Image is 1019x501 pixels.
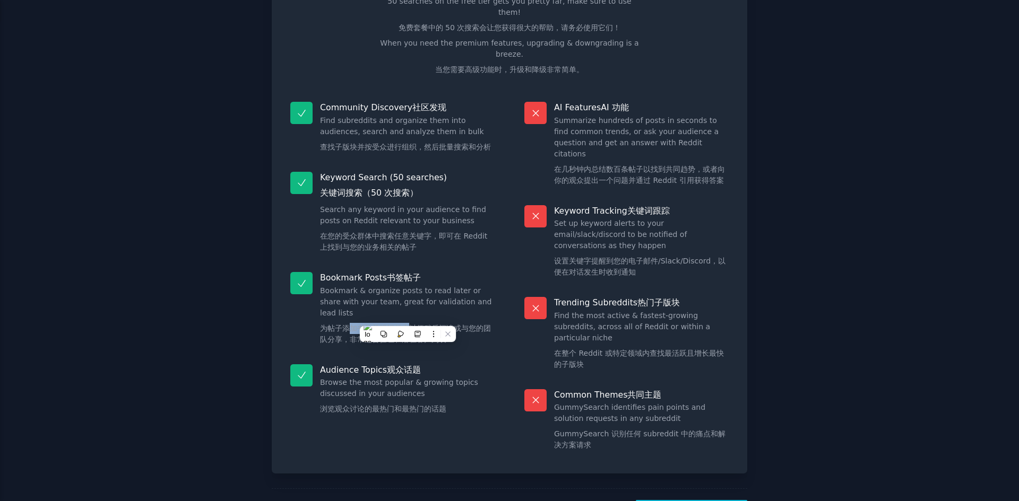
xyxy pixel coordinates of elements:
[554,257,726,276] font: 设置关键字提醒到您的电子邮件/Slack/Discord，以便在对话发生时收到通知
[554,310,729,374] dd: Find the most active & fastest-growing subreddits, across all of Reddit or within a particular niche
[320,232,487,251] font: 在您的受众群体中搜索任意关键字，即可在 Reddit 上找到与您的业务相关的帖子
[320,204,495,257] dd: Search any keyword in your audience to find posts on Reddit relevant to your business
[320,102,495,113] p: Community Discovery
[601,102,628,112] font: AI 功能
[554,297,729,308] p: Trending Subreddits
[554,205,729,216] p: Keyword Tracking
[554,102,729,113] p: AI Features
[554,115,729,190] dd: Summarize hundreds of posts in seconds to find common trends, or ask your audience a question and...
[627,206,670,216] font: 关键词跟踪
[554,402,729,455] dd: GummySearch identifies pain points and solution requests in any subreddit
[320,285,495,349] dd: Bookmark & organize posts to read later or share with your team, great for validation and lead lists
[554,218,729,282] dd: Set up keyword alerts to your email/slack/discord to be notified of conversations as they happen
[320,143,491,151] font: 查找子版块并按受众进行组织，然后批量搜索和分析
[320,115,495,157] dd: Find subreddits and organize them into audiences, search and analyze them in bulk
[637,297,680,307] font: 热门子版块
[554,165,725,184] font: 在几秒钟内总结数百条帖子以找到共同趋势，或者向你的观众提出一个问题并通过 Reddit 引用获得答案
[435,65,584,74] font: 当您需要高级功能时，升级和降级非常简单。
[554,389,729,400] p: Common Themes
[320,272,495,283] p: Bookmark Posts
[554,349,724,368] font: 在整个 Reddit 或特定领域内查找最活跃且增长最快的子版块
[412,102,446,112] font: 社区发现
[554,429,726,449] font: GummySearch 识别任何 subreddit 中的痛点和解决方案请求
[320,405,446,413] font: 浏览观众讨论的最热门和最热门的话题
[320,377,495,419] dd: Browse the most popular & growing topics discussed in your audiences
[320,364,495,375] p: Audience Topics
[320,172,495,203] p: Keyword Search (50 searches)
[627,390,661,400] font: 共同主题
[320,324,491,344] font: 为帖子添加书签并组织起来以便稍后阅读或与您的团队分享，非常适合验证和潜在客户列表
[387,365,421,375] font: 观众话题
[320,188,418,198] font: 关键词搜索（50 次搜索）
[387,273,421,283] font: 书签帖子
[399,23,621,32] font: 免费套餐中的 50 次搜索会让您获得很大的帮助，请务必使用它们！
